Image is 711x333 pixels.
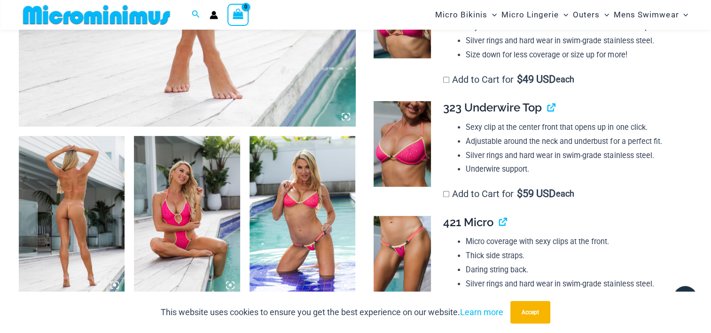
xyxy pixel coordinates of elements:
span: 323 Underwire Top [443,101,542,114]
li: Size down for less coverage or size up for more! [466,48,684,62]
a: OutersMenu ToggleMenu Toggle [570,3,611,27]
li: Thick side straps. [466,249,684,263]
a: Micro BikinisMenu ToggleMenu Toggle [433,3,499,27]
span: 421 Micro [443,215,493,229]
img: Bubble Mesh Highlight Pink 819 One Piece [19,136,125,295]
button: Accept [510,301,550,324]
input: Add to Cart for$59 USD each [443,191,449,197]
label: Add to Cart for [443,188,575,199]
span: Menu Toggle [679,3,688,27]
li: Sexy clip at the center front that opens up in one click. [466,120,684,135]
span: Menu Toggle [487,3,497,27]
input: Add to Cart for$49 USD each [443,77,449,83]
span: Mens Swimwear [614,3,679,27]
a: Learn more [460,307,503,317]
li: Silver rings and hard wear in swim-grade stainless steel. [466,277,684,291]
img: Bubble Mesh Highlight Pink 323 Top [374,101,430,187]
a: Micro LingerieMenu ToggleMenu Toggle [499,3,570,27]
span: 59 USD [517,189,555,198]
li: Micro coverage with sexy clips at the front. [466,235,684,249]
span: Menu Toggle [600,3,609,27]
label: Add to Cart for [443,74,575,85]
span: each [556,189,574,198]
li: Daring string back. [466,263,684,277]
a: View Shopping Cart, empty [227,4,249,25]
li: Silver rings and hard wear in swim-grade stainless steel. [466,34,684,48]
li: Silver rings and hard wear in swim-grade stainless steel. [466,149,684,163]
a: Search icon link [192,9,200,21]
li: Iconic Microminimus M silver flag. [466,291,684,305]
span: Micro Lingerie [501,3,559,27]
nav: Site Navigation [431,1,692,28]
img: Bubble Mesh Highlight Pink 323 Top 421 Micro [250,136,355,295]
img: Bubble Mesh Highlight Pink 819 One Piece [134,136,240,295]
span: $ [517,73,523,85]
a: Mens SwimwearMenu ToggleMenu Toggle [611,3,690,27]
span: $ [517,188,523,199]
li: Adjustable around the neck and underbust for a perfect fit. [466,135,684,149]
span: Micro Bikinis [435,3,487,27]
li: Underwire support. [466,162,684,176]
a: Account icon link [210,11,218,19]
img: Bubble Mesh Highlight Pink 421 Micro [374,216,430,301]
span: each [556,75,574,84]
img: MM SHOP LOGO FLAT [19,4,174,25]
p: This website uses cookies to ensure you get the best experience on our website. [161,305,503,319]
span: Menu Toggle [559,3,568,27]
span: Outers [573,3,600,27]
span: 49 USD [517,75,555,84]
